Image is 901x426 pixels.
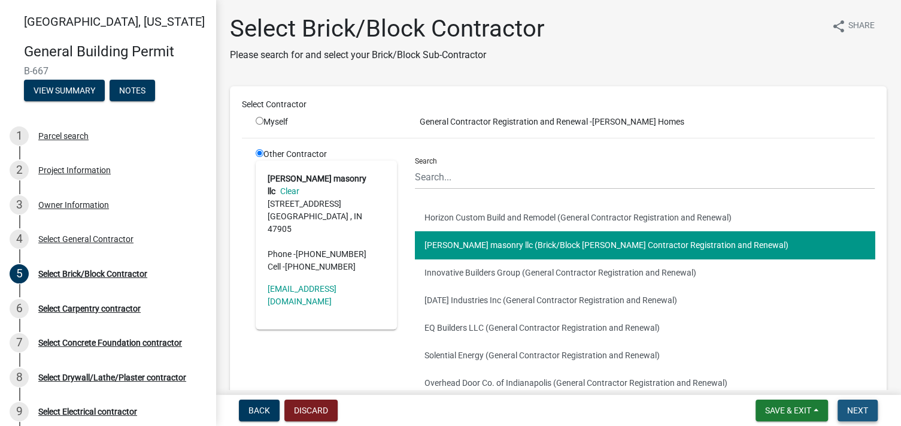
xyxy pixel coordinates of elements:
div: Select Electrical contractor [38,407,137,416]
button: EQ Builders LLC (General Contractor Registration and Renewal) [415,314,875,342]
span: Next [847,406,868,415]
button: Save & Exit [756,400,828,421]
div: 9 [10,402,29,421]
span: B-667 [24,65,192,77]
input: Search... [415,165,875,189]
button: Back [239,400,280,421]
button: Notes [110,80,155,101]
span: [PHONE_NUMBER] [296,249,366,259]
div: Select General Contractor [38,235,134,243]
div: 5 [10,264,29,283]
abbr: Cell - [268,262,285,271]
div: 7 [10,333,29,352]
div: Select Carpentry contractor [38,304,141,313]
wm-modal-confirm: Summary [24,86,105,96]
div: Parcel search [38,132,89,140]
button: Next [838,400,878,421]
div: Project Information [38,166,111,174]
span: Save & Exit [765,406,811,415]
span: Back [248,406,270,415]
span: [PHONE_NUMBER] [285,262,356,271]
h4: General Building Permit [24,43,206,61]
div: 8 [10,368,29,387]
div: 1 [10,126,29,146]
span: Share [848,19,875,34]
div: 3 [10,195,29,214]
div: Select Brick/Block Contractor [38,270,147,278]
abbr: Phone - [268,249,296,259]
i: share [832,19,846,34]
div: Owner Information [38,201,109,209]
button: [DATE] Industries Inc (General Contractor Registration and Renewal) [415,286,875,314]
button: [PERSON_NAME] masonry llc (Brick/Block [PERSON_NAME] Contractor Registration and Renewal) [415,231,875,259]
strong: [PERSON_NAME] masonry llc [268,174,366,196]
p: Please search for and select your Brick/Block Sub-Contractor [230,48,545,62]
button: Discard [284,400,338,421]
button: Overhead Door Co. of Indianapolis (General Contractor Registration and Renewal) [415,369,875,397]
div: Select Contractor [233,98,884,111]
wm-modal-confirm: Notes [110,86,155,96]
div: 2 [10,161,29,180]
span: General Contractor Registration and Renewal - [415,117,592,126]
a: [EMAIL_ADDRESS][DOMAIN_NAME] [268,284,336,306]
div: Select Drywall/Lathe/Plaster contractor [38,373,186,382]
address: [STREET_ADDRESS] [GEOGRAPHIC_DATA] , IN 47905 [268,173,385,273]
div: Myself [256,116,397,128]
div: Select Concrete Foundation contractor [38,339,182,347]
button: shareShare [822,14,884,38]
button: View Summary [24,80,105,101]
button: Solential Energy (General Contractor Registration and Renewal) [415,342,875,369]
div: 6 [10,299,29,318]
a: Clear [275,186,299,196]
button: Innovative Builders Group (General Contractor Registration and Renewal) [415,259,875,286]
span: [GEOGRAPHIC_DATA], [US_STATE] [24,14,205,29]
button: Horizon Custom Build and Remodel (General Contractor Registration and Renewal) [415,204,875,231]
h1: Select Brick/Block Contractor [230,14,545,43]
div: 4 [10,229,29,249]
div: [PERSON_NAME] Homes [406,116,884,128]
